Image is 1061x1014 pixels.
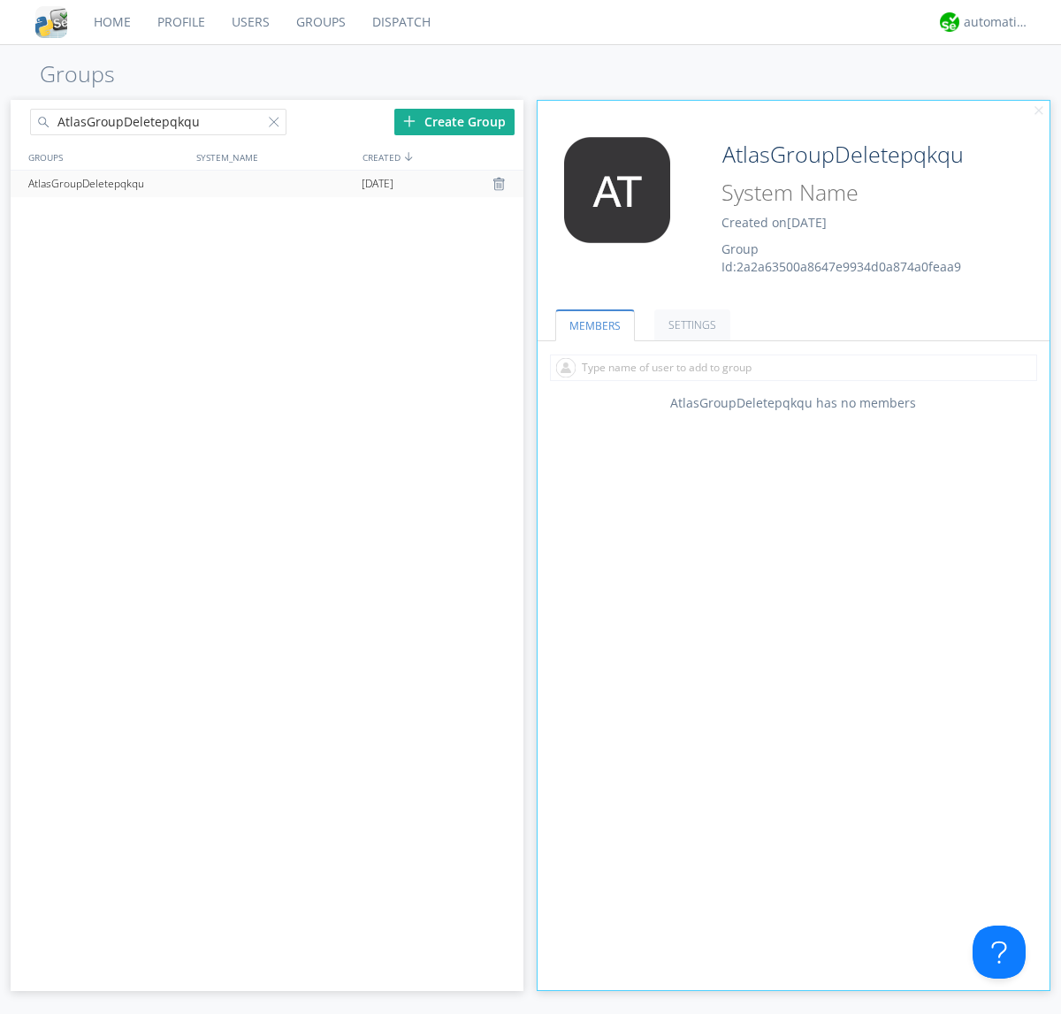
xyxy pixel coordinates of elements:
span: Group Id: 2a2a63500a8647e9934d0a874a0feaa9 [721,240,961,275]
div: SYSTEM_NAME [192,144,358,170]
div: automation+atlas [964,13,1030,31]
div: Create Group [394,109,515,135]
a: MEMBERS [555,309,635,341]
a: SETTINGS [654,309,730,340]
span: Created on [721,214,827,231]
input: Search groups [30,109,286,135]
a: AtlasGroupDeletepqkqu[DATE] [11,171,523,197]
input: System Name [715,176,1001,210]
img: cancel.svg [1033,105,1045,118]
div: AtlasGroupDeletepqkqu [24,171,189,197]
img: cddb5a64eb264b2086981ab96f4c1ba7 [35,6,67,38]
div: AtlasGroupDeletepqkqu has no members [538,394,1050,412]
iframe: Toggle Customer Support [973,926,1026,979]
div: GROUPS [24,144,187,170]
span: [DATE] [362,171,393,197]
img: d2d01cd9b4174d08988066c6d424eccd [940,12,959,32]
img: 373638.png [551,137,683,243]
input: Type name of user to add to group [550,355,1037,381]
input: Group Name [715,137,1001,172]
img: plus.svg [403,115,416,127]
div: CREATED [358,144,525,170]
span: [DATE] [787,214,827,231]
